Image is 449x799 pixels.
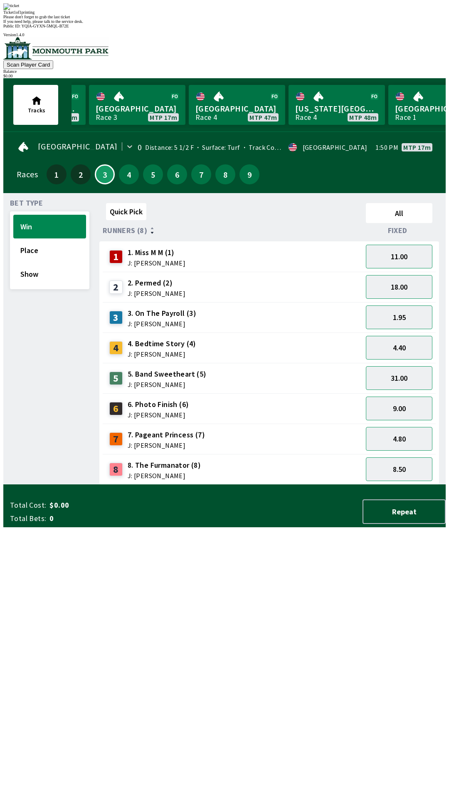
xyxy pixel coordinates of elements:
[239,164,259,184] button: 9
[128,290,185,297] span: J: [PERSON_NAME]
[10,500,46,510] span: Total Cost:
[128,278,185,288] span: 2. Permed (2)
[128,460,201,471] span: 8. The Furmanator (8)
[391,252,407,261] span: 11.00
[189,85,285,125] a: [GEOGRAPHIC_DATA]Race 4MTP 47m
[73,171,89,177] span: 2
[89,85,185,125] a: [GEOGRAPHIC_DATA]Race 3MTP 17m
[366,245,432,268] button: 11.00
[366,366,432,390] button: 31.00
[145,171,161,177] span: 5
[109,250,123,263] div: 1
[370,208,429,218] span: All
[195,114,217,121] div: Race 4
[3,37,109,60] img: venue logo
[366,427,432,451] button: 4.80
[13,215,86,238] button: Win
[191,164,211,184] button: 7
[375,144,398,151] span: 1:50 PM
[109,402,123,415] div: 6
[138,144,142,151] div: 0
[391,282,407,292] span: 18.00
[10,200,43,206] span: Bet Type
[49,514,180,524] span: 0
[249,114,277,121] span: MTP 47m
[71,164,91,184] button: 2
[194,143,240,151] span: Surface: Turf
[22,24,69,28] span: YQIA-GYXN-5MQL-B72E
[169,171,185,177] span: 6
[10,514,46,524] span: Total Bets:
[13,85,58,125] button: Tracks
[128,399,189,410] span: 6. Photo Finish (6)
[49,171,64,177] span: 1
[128,247,185,258] span: 1. Miss M M (1)
[349,114,377,121] span: MTP 48m
[195,103,279,114] span: [GEOGRAPHIC_DATA]
[193,171,209,177] span: 7
[3,60,53,69] button: Scan Player Card
[366,457,432,481] button: 8.50
[391,373,407,383] span: 31.00
[393,343,406,352] span: 4.40
[96,103,179,114] span: [GEOGRAPHIC_DATA]
[128,442,205,449] span: J: [PERSON_NAME]
[49,500,180,510] span: $0.00
[128,412,189,418] span: J: [PERSON_NAME]
[17,171,38,178] div: Races
[20,246,79,255] span: Place
[388,227,407,234] span: Fixed
[393,313,406,322] span: 1.95
[109,341,123,355] div: 4
[106,203,146,220] button: Quick Pick
[215,164,235,184] button: 8
[363,499,446,524] button: Repeat
[109,372,123,385] div: 5
[295,103,378,114] span: [US_STATE][GEOGRAPHIC_DATA]
[363,226,436,235] div: Fixed
[121,171,137,177] span: 4
[145,143,194,151] span: Distance: 5 1/2 F
[109,463,123,476] div: 8
[366,203,432,223] button: All
[128,260,185,266] span: J: [PERSON_NAME]
[96,114,117,121] div: Race 3
[393,464,406,474] span: 8.50
[3,24,446,28] div: Public ID:
[167,164,187,184] button: 6
[103,227,147,234] span: Runners (8)
[20,222,79,231] span: Win
[109,280,123,294] div: 2
[13,238,86,262] button: Place
[119,164,139,184] button: 4
[98,172,112,176] span: 3
[95,164,115,184] button: 3
[366,275,432,299] button: 18.00
[393,434,406,444] span: 4.80
[289,85,385,125] a: [US_STATE][GEOGRAPHIC_DATA]Race 4MTP 48m
[366,305,432,329] button: 1.95
[395,114,417,121] div: Race 1
[28,107,45,114] span: Tracks
[128,369,207,380] span: 5. Band Sweetheart (5)
[295,114,317,121] div: Race 4
[3,10,446,15] div: Ticket 1 of 1 printing
[3,19,83,24] span: If you need help, please talk to the service desk.
[109,432,123,446] div: 7
[128,308,196,319] span: 3. On The Payroll (3)
[3,32,446,37] div: Version 1.4.0
[393,404,406,413] span: 9.00
[128,351,196,357] span: J: [PERSON_NAME]
[128,472,201,479] span: J: [PERSON_NAME]
[370,507,438,516] span: Repeat
[128,429,205,440] span: 7. Pageant Princess (7)
[3,15,446,19] div: Please don't forget to grab the last ticket
[109,311,123,324] div: 3
[366,336,432,360] button: 4.40
[150,114,177,121] span: MTP 17m
[242,171,257,177] span: 9
[366,397,432,420] button: 9.00
[47,164,67,184] button: 1
[128,338,196,349] span: 4. Bedtime Story (4)
[110,207,143,216] span: Quick Pick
